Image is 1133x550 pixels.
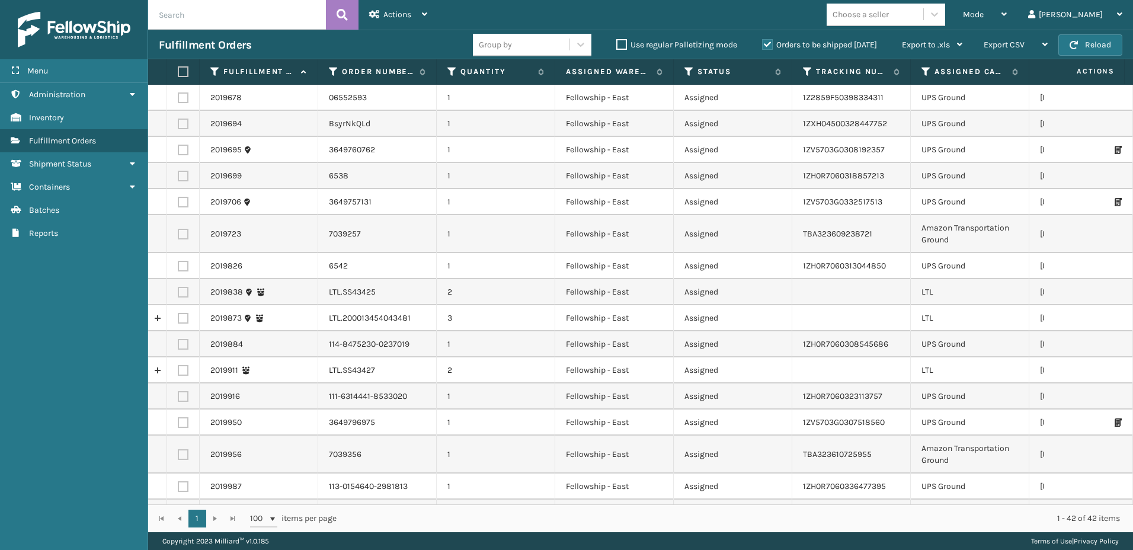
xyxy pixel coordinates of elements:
[318,436,437,474] td: 7039356
[803,391,882,401] a: 1ZH0R7060323113757
[1074,537,1119,545] a: Privacy Policy
[250,510,337,527] span: items per page
[803,449,872,459] a: TBA323610725955
[318,410,437,436] td: 3649796975
[210,364,238,376] a: 2019911
[555,331,674,357] td: Fellowship - East
[318,253,437,279] td: 6542
[210,449,242,461] a: 2019956
[29,113,64,123] span: Inventory
[437,189,555,215] td: 1
[674,163,792,189] td: Assigned
[674,474,792,500] td: Assigned
[479,39,512,51] div: Group by
[437,215,555,253] td: 1
[911,436,1029,474] td: Amazon Transportation Ground
[911,85,1029,111] td: UPS Ground
[911,189,1029,215] td: UPS Ground
[911,215,1029,253] td: Amazon Transportation Ground
[674,137,792,163] td: Assigned
[437,474,555,500] td: 1
[210,170,242,182] a: 2019699
[911,111,1029,137] td: UPS Ground
[1031,532,1119,550] div: |
[674,189,792,215] td: Assigned
[210,144,242,156] a: 2019695
[18,12,130,47] img: logo
[911,357,1029,383] td: LTL
[803,339,888,349] a: 1ZH0R7060308545686
[29,159,91,169] span: Shipment Status
[555,383,674,410] td: Fellowship - East
[674,357,792,383] td: Assigned
[674,500,792,526] td: Assigned
[674,279,792,305] td: Assigned
[437,410,555,436] td: 1
[250,513,268,525] span: 100
[911,279,1029,305] td: LTL
[555,189,674,215] td: Fellowship - East
[555,500,674,526] td: Fellowship - East
[437,111,555,137] td: 1
[911,500,1029,526] td: FedEx Home Delivery
[803,119,887,129] a: 1ZXH04500328447752
[934,66,1006,77] label: Assigned Carrier Service
[833,8,889,21] div: Choose a seller
[911,163,1029,189] td: UPS Ground
[318,85,437,111] td: 06552593
[803,145,885,155] a: 1ZV5703G0308192357
[674,253,792,279] td: Assigned
[674,410,792,436] td: Assigned
[29,205,59,215] span: Batches
[555,357,674,383] td: Fellowship - East
[555,253,674,279] td: Fellowship - East
[210,260,242,272] a: 2019826
[318,500,437,526] td: 113-5291086-3107438
[437,331,555,357] td: 1
[188,510,206,527] a: 1
[159,38,251,52] h3: Fulfillment Orders
[555,137,674,163] td: Fellowship - East
[318,357,437,383] td: LTL.SS43427
[963,9,984,20] span: Mode
[318,305,437,331] td: LTL.200013454043481
[318,111,437,137] td: BsyrNkQLd
[29,228,58,238] span: Reports
[674,305,792,331] td: Assigned
[674,383,792,410] td: Assigned
[911,331,1029,357] td: UPS Ground
[29,136,96,146] span: Fulfillment Orders
[911,383,1029,410] td: UPS Ground
[911,253,1029,279] td: UPS Ground
[902,40,950,50] span: Export to .xls
[437,357,555,383] td: 2
[1115,198,1122,206] i: Print Packing Slip
[803,481,886,491] a: 1ZH0R7060336477395
[911,474,1029,500] td: UPS Ground
[911,137,1029,163] td: UPS Ground
[437,85,555,111] td: 1
[210,312,242,324] a: 2019873
[437,305,555,331] td: 3
[911,305,1029,331] td: LTL
[984,40,1025,50] span: Export CSV
[318,163,437,189] td: 6538
[816,66,888,77] label: Tracking Number
[1039,62,1122,81] span: Actions
[555,279,674,305] td: Fellowship - East
[210,228,241,240] a: 2019723
[697,66,769,77] label: Status
[162,532,269,550] p: Copyright 2023 Milliard™ v 1.0.185
[437,163,555,189] td: 1
[318,383,437,410] td: 111-6314441-8533020
[555,305,674,331] td: Fellowship - East
[566,66,651,77] label: Assigned Warehouse
[342,66,414,77] label: Order Number
[210,417,242,429] a: 2019950
[223,66,295,77] label: Fulfillment Order Id
[803,171,884,181] a: 1ZH0R7060318857213
[674,85,792,111] td: Assigned
[437,253,555,279] td: 1
[1058,34,1122,56] button: Reload
[555,410,674,436] td: Fellowship - East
